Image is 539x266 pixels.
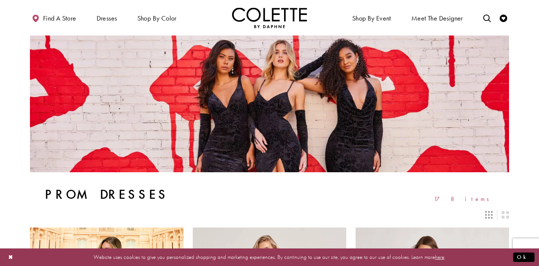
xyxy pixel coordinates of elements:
[485,211,493,219] span: Switch layout to 3 columns
[25,207,514,223] div: Layout Controls
[352,15,391,22] span: Shop By Event
[350,7,393,28] span: Shop By Event
[43,15,76,22] span: Find a store
[54,252,485,262] p: Website uses cookies to give you personalized shopping and marketing experiences. By continuing t...
[45,187,169,202] h1: Prom Dresses
[232,7,307,28] a: Visit Home Page
[434,196,494,202] span: 178 items
[502,211,509,219] span: Switch layout to 2 columns
[97,15,117,22] span: Dresses
[435,253,444,261] a: here
[498,7,509,28] a: Check Wishlist
[135,7,179,28] span: Shop by color
[411,15,463,22] span: Meet the designer
[409,7,465,28] a: Meet the designer
[137,15,177,22] span: Shop by color
[4,251,17,264] button: Close Dialog
[513,253,535,262] button: Submit Dialog
[95,7,119,28] span: Dresses
[232,7,307,28] img: Colette by Daphne
[30,7,78,28] a: Find a store
[481,7,493,28] a: Toggle search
